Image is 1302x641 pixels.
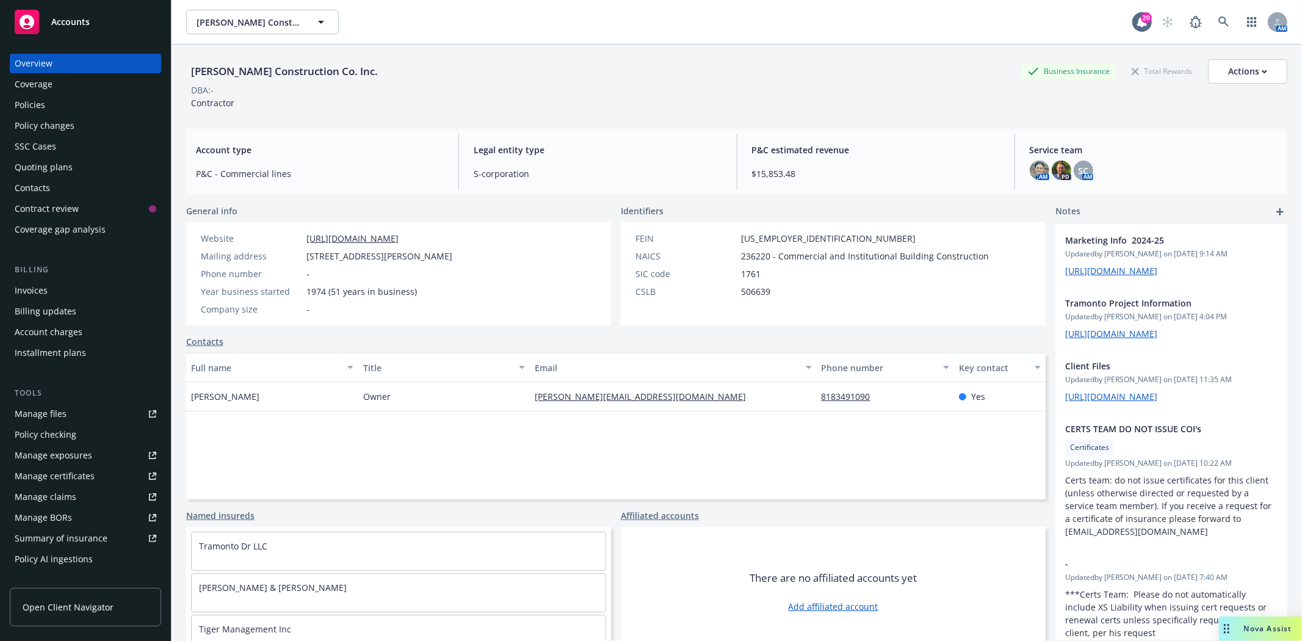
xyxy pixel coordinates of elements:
[10,466,161,486] a: Manage certificates
[1065,572,1278,583] span: Updated by [PERSON_NAME] on [DATE] 7:40 AM
[474,167,722,180] span: S-corporation
[15,446,92,465] div: Manage exposures
[306,303,309,316] span: -
[201,267,302,280] div: Phone number
[535,361,798,374] div: Email
[10,74,161,94] a: Coverage
[10,116,161,136] a: Policy changes
[10,549,161,569] a: Policy AI ingestions
[1065,328,1157,339] a: [URL][DOMAIN_NAME]
[306,250,452,263] span: [STREET_ADDRESS][PERSON_NAME]
[10,487,161,507] a: Manage claims
[1030,161,1049,180] img: photo
[15,466,95,486] div: Manage certificates
[1156,10,1180,34] a: Start snowing
[1219,617,1302,641] button: Nova Assist
[191,390,259,403] span: [PERSON_NAME]
[1273,205,1287,219] a: add
[1065,265,1157,277] a: [URL][DOMAIN_NAME]
[15,116,74,136] div: Policy changes
[10,322,161,342] a: Account charges
[15,137,56,156] div: SSC Cases
[306,267,309,280] span: -
[186,509,255,522] a: Named insureds
[15,95,45,115] div: Policies
[15,425,76,444] div: Policy checking
[1065,557,1246,570] span: -
[1065,297,1246,310] span: Tramonto Project Information
[10,54,161,73] a: Overview
[959,361,1027,374] div: Key contact
[191,97,234,109] span: Contractor
[1065,588,1278,639] p: ***Certs Team: Please do not automatically include XS Liability when issuing cert requests or ren...
[635,250,736,263] div: NAICS
[1244,623,1292,634] span: Nova Assist
[306,285,417,298] span: 1974 (51 years in business)
[186,10,339,34] button: [PERSON_NAME] Construction Co. Inc.
[741,232,916,245] span: [US_EMPLOYER_IDENTIFICATION_NUMBER]
[15,322,82,342] div: Account charges
[15,508,72,527] div: Manage BORs
[750,571,917,585] span: There are no affiliated accounts yet
[15,487,76,507] div: Manage claims
[752,167,1000,180] span: $15,853.48
[1065,474,1274,537] span: Certs team: do not issue certificates for this client (unless otherwise directed or requested by ...
[201,250,302,263] div: Mailing address
[1055,287,1287,350] div: Tramonto Project InformationUpdatedby [PERSON_NAME] on [DATE] 4:04 PM[URL][DOMAIN_NAME]
[15,549,93,569] div: Policy AI ingestions
[1065,458,1278,469] span: Updated by [PERSON_NAME] on [DATE] 10:22 AM
[1030,143,1278,156] span: Service team
[15,343,86,363] div: Installment plans
[10,343,161,363] a: Installment plans
[635,232,736,245] div: FEIN
[1065,422,1246,435] span: CERTS TEAM DO NOT ISSUE COI's
[1022,63,1116,79] div: Business Insurance
[10,264,161,276] div: Billing
[1065,248,1278,259] span: Updated by [PERSON_NAME] on [DATE] 9:14 AM
[10,5,161,39] a: Accounts
[15,158,73,177] div: Quoting plans
[196,167,444,180] span: P&C - Commercial lines
[51,17,90,27] span: Accounts
[199,623,291,635] a: Tiger Management Inc
[1055,205,1080,219] span: Notes
[971,390,985,403] span: Yes
[10,137,161,156] a: SSC Cases
[621,509,699,522] a: Affiliated accounts
[201,303,302,316] div: Company size
[186,335,223,348] a: Contacts
[1240,10,1264,34] a: Switch app
[1228,60,1267,83] div: Actions
[197,16,302,29] span: [PERSON_NAME] Construction Co. Inc.
[10,404,161,424] a: Manage files
[10,199,161,219] a: Contract review
[201,232,302,245] div: Website
[530,353,816,382] button: Email
[474,143,722,156] span: Legal entity type
[1055,224,1287,287] div: Marketing Info 2024-25Updatedby [PERSON_NAME] on [DATE] 9:14 AM[URL][DOMAIN_NAME]
[1065,391,1157,402] a: [URL][DOMAIN_NAME]
[752,143,1000,156] span: P&C estimated revenue
[358,353,530,382] button: Title
[363,361,512,374] div: Title
[10,446,161,465] a: Manage exposures
[817,353,954,382] button: Phone number
[199,540,267,552] a: Tramonto Dr LLC
[1055,350,1287,413] div: Client FilesUpdatedby [PERSON_NAME] on [DATE] 11:35 AM[URL][DOMAIN_NAME]
[1065,234,1246,247] span: Marketing Info 2024-25
[186,63,383,79] div: [PERSON_NAME] Construction Co. Inc.
[23,601,114,614] span: Open Client Navigator
[15,54,52,73] div: Overview
[10,281,161,300] a: Invoices
[10,529,161,548] a: Summary of insurance
[10,508,161,527] a: Manage BORs
[1141,12,1152,23] div: 20
[15,220,106,239] div: Coverage gap analysis
[15,74,52,94] div: Coverage
[15,178,50,198] div: Contacts
[741,285,770,298] span: 506639
[535,391,756,402] a: [PERSON_NAME][EMAIL_ADDRESS][DOMAIN_NAME]
[1184,10,1208,34] a: Report a Bug
[1219,617,1234,641] div: Drag to move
